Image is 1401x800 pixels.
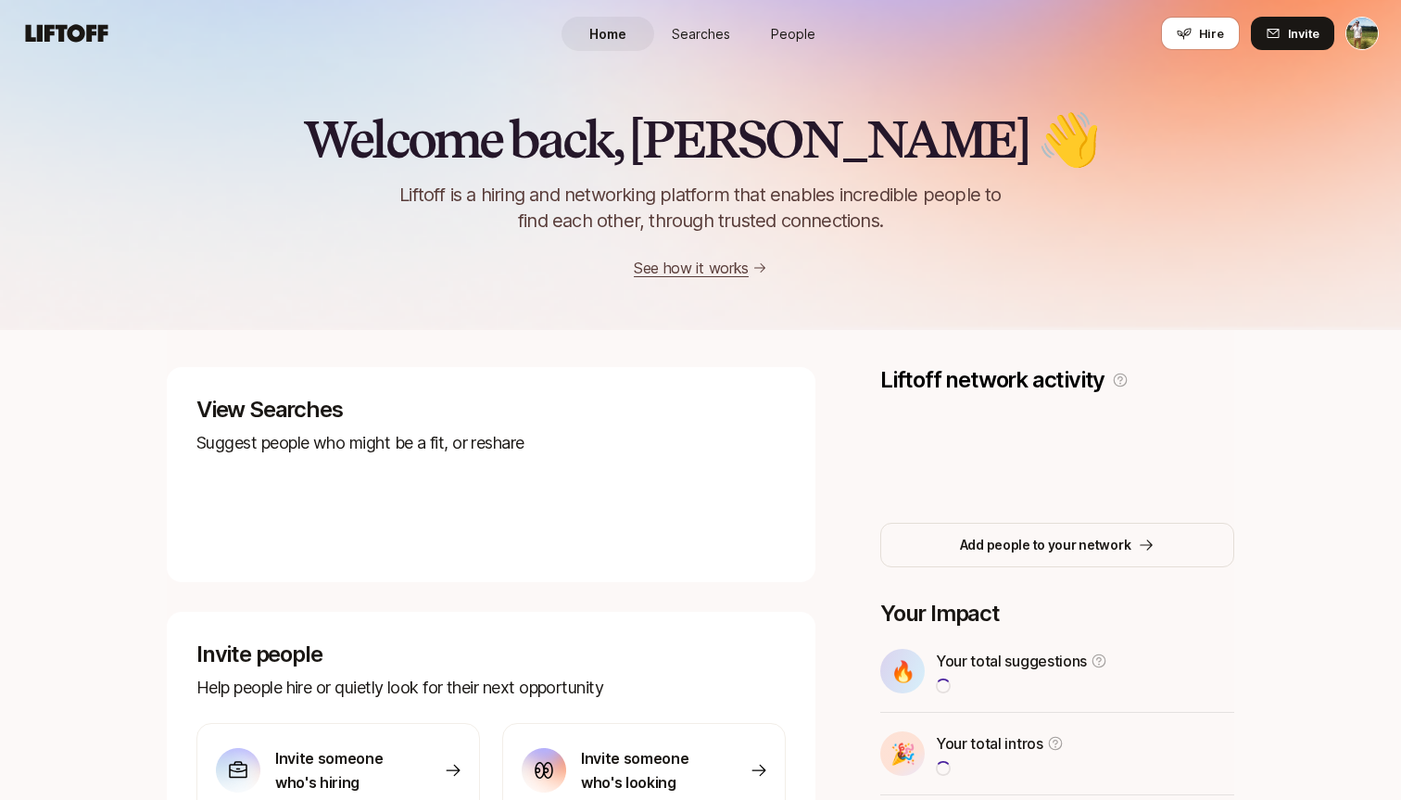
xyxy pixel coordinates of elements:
span: Searches [672,24,730,44]
p: Invite someone who's hiring [275,746,405,794]
p: Your Impact [880,601,1234,627]
span: Hire [1199,24,1224,43]
p: Invite people [196,641,786,667]
img: Tyler Kieft [1346,18,1378,49]
a: People [747,17,839,51]
a: Searches [654,17,747,51]
span: Home [589,24,626,44]
a: Home [562,17,654,51]
div: 🎉 [880,731,925,776]
span: Invite [1288,24,1319,43]
p: Add people to your network [960,534,1131,556]
button: Tyler Kieft [1345,17,1379,50]
div: 🔥 [880,649,925,693]
p: Liftoff is a hiring and networking platform that enables incredible people to find each other, th... [369,182,1032,234]
p: Your total suggestions [936,649,1087,673]
h2: Welcome back, [PERSON_NAME] 👋 [303,111,1097,167]
button: Invite [1251,17,1334,50]
p: View Searches [196,397,786,423]
p: Liftoff network activity [880,367,1104,393]
p: Your total intros [936,731,1043,756]
button: Add people to your network [880,523,1234,567]
span: People [771,24,815,44]
p: Help people hire or quietly look for their next opportunity [196,675,786,701]
p: Invite someone who's looking [581,746,711,794]
a: See how it works [634,259,749,277]
p: Suggest people who might be a fit, or reshare [196,430,786,456]
button: Hire [1161,17,1240,50]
